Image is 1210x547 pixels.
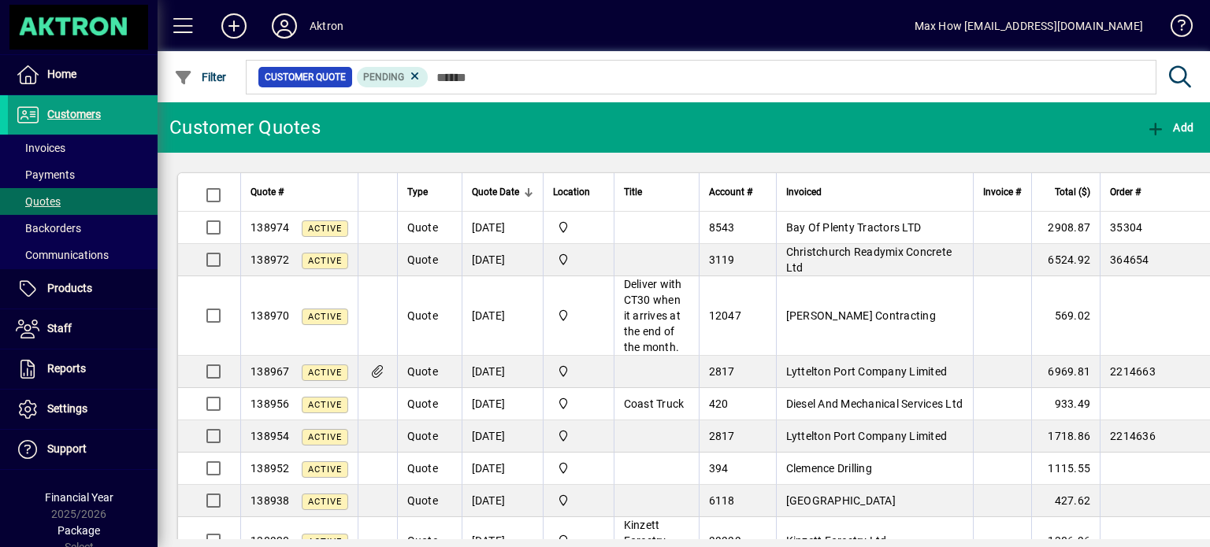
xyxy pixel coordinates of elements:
span: 6118 [709,494,735,507]
a: Staff [8,309,158,349]
span: Quote [407,309,438,322]
span: Diesel And Mechanical Services Ltd [786,397,963,410]
button: Filter [170,63,231,91]
span: Central [553,395,604,412]
td: 933.49 [1031,388,1100,420]
span: 35304 [1110,221,1142,234]
span: Active [308,224,342,234]
a: Support [8,430,158,469]
span: 2817 [709,430,735,442]
span: Central [553,492,604,509]
span: 3119 [709,253,735,266]
span: Central [553,427,604,445]
div: Invoiced [786,183,963,201]
span: Type [407,183,428,201]
td: 1718.86 [1031,420,1100,453]
span: Quotes [16,195,61,208]
div: Aktron [310,13,343,39]
span: Quote [407,365,438,378]
span: Invoice # [983,183,1021,201]
a: Knowledge Base [1159,3,1190,54]
div: Location [553,183,604,201]
span: Active [308,432,342,442]
span: Clemence Drilling [786,462,872,475]
span: Deliver with CT30 when it arrives at the end of the month. [624,278,682,353]
span: Settings [47,402,87,415]
td: 1115.55 [1031,453,1100,485]
a: Reports [8,349,158,389]
span: Quote [407,494,438,507]
span: Products [47,282,92,294]
span: Active [308,464,342,475]
span: Central [553,219,604,236]
span: Lyttelton Port Company Limited [786,430,948,442]
a: Products [8,269,158,309]
button: Add [209,12,259,40]
span: Christchurch Readymix Concrete Ltd [786,246,952,274]
span: Central [553,251,604,268]
span: Quote [407,462,438,475]
span: Filter [174,71,227,83]
td: [DATE] [462,356,543,388]
td: [DATE] [462,388,543,420]
span: Quote Date [472,183,519,201]
span: Quote [407,221,438,234]
a: Settings [8,390,158,429]
mat-chip: Pending Status: Pending [357,67,429,87]
td: [DATE] [462,244,543,276]
span: Financial Year [45,491,113,504]
button: Add [1142,113,1197,142]
span: Central [553,307,604,324]
span: Invoiced [786,183,822,201]
span: Package [58,524,100,537]
span: Kinzett Forestry Ltd [786,534,887,547]
span: Active [308,312,342,322]
span: 99999 [709,534,741,547]
span: 138967 [251,365,290,378]
a: Home [8,55,158,94]
span: Location [553,183,590,201]
span: Quote [407,534,438,547]
a: Payments [8,161,158,188]
span: 394 [709,462,729,475]
span: 2214663 [1110,365,1156,378]
span: Title [624,183,642,201]
span: Customers [47,108,101,120]
span: Customer Quote [265,69,346,85]
span: Communications [16,249,109,261]
span: Order # [1110,183,1141,201]
span: 138938 [251,494,290,507]
span: Active [308,400,342,410]
span: 138954 [251,430,290,442]
td: 569.02 [1031,276,1100,356]
span: 8543 [709,221,735,234]
span: Add [1146,121,1193,134]
td: 2908.87 [1031,212,1100,244]
span: Backorders [16,222,81,235]
td: [DATE] [462,212,543,244]
span: Quote [407,397,438,410]
span: Active [308,368,342,378]
span: Quote [407,253,438,266]
span: Account # [709,183,752,201]
span: Quote [407,430,438,442]
span: Home [47,68,76,80]
span: [PERSON_NAME] Contracting [786,309,936,322]
div: Quote # [251,183,348,201]
span: 138972 [251,253,290,266]
span: Payments [16,168,75,181]
span: 138974 [251,221,290,234]
div: Customer Quotes [169,115,321,140]
span: [GEOGRAPHIC_DATA] [786,494,896,507]
span: Coast Truck [624,397,685,410]
span: 2817 [709,365,735,378]
span: 138952 [251,462,290,475]
td: 6969.81 [1031,356,1100,388]
td: [DATE] [462,485,543,517]
span: Reports [47,362,86,375]
span: Active [308,256,342,266]
span: 138970 [251,309,290,322]
span: Central [553,363,604,380]
span: Pending [363,72,404,83]
td: [DATE] [462,420,543,453]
